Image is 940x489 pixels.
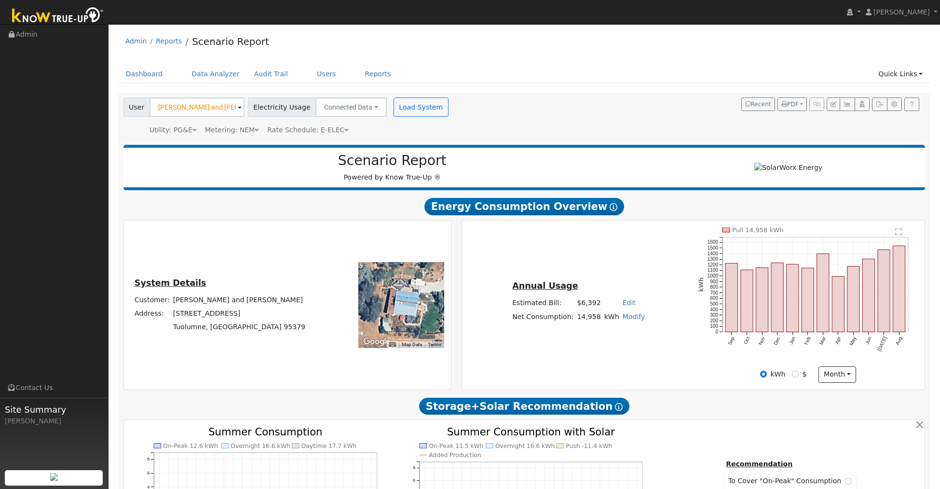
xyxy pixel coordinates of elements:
span: [PERSON_NAME] [873,8,930,16]
text: 6 [147,470,150,475]
text: 8 [413,465,415,470]
text: On-Peak 12.6 kWh [163,443,218,449]
text: 700 [710,290,719,295]
a: Quick Links [871,65,930,83]
td: Address: [133,307,171,320]
span: To Cover "On-Peak" Consumption [728,476,845,486]
a: Edit [623,299,636,307]
span: Site Summary [5,403,103,416]
a: Admin [125,37,147,45]
text: Daytime 17.7 kWh [301,443,357,449]
td: Tuolumne, [GEOGRAPHIC_DATA] 95379 [171,321,307,334]
button: PDF [777,98,807,111]
td: [STREET_ADDRESS] [171,307,307,320]
text: Dec [773,336,781,346]
input: Select a User [150,98,245,117]
text: Push -11.4 kWh [566,443,613,449]
a: Terms (opens in new tab) [428,342,441,347]
a: Reports [156,37,182,45]
label: $ [803,369,807,379]
text: 6 [413,477,415,483]
td: Net Consumption: [511,310,575,324]
text: Added Production [429,452,481,459]
text: 200 [710,318,719,323]
button: Recent [741,98,775,111]
text: 800 [710,284,719,290]
text: Aug [895,336,903,346]
a: Data Analyzer [184,65,247,83]
text: Pull 14,958 kWh [732,226,784,234]
rect: onclick="" [817,254,829,332]
text: 1000 [708,273,719,279]
text: 1300 [708,256,719,262]
input: kWh [760,371,767,377]
td: [PERSON_NAME] and [PERSON_NAME] [171,293,307,307]
img: Know True-Up [7,5,109,27]
rect: onclick="" [847,266,859,332]
u: Recommendation [726,460,792,468]
text: 1500 [708,245,719,251]
a: Modify [623,313,645,321]
text: 900 [710,279,719,284]
text: Mar [818,335,827,346]
text: 300 [710,312,719,318]
td: $6,392 [575,296,602,310]
a: Open this area in Google Maps (opens a new window) [361,335,393,348]
td: 14,958 [575,310,602,324]
rect: onclick="" [771,263,783,332]
rect: onclick="" [863,259,875,332]
a: Users [310,65,343,83]
text: On-Peak 11.5 kWh [429,443,484,449]
text: Sep [727,335,736,346]
rect: onclick="" [741,270,753,332]
text: [DATE] [877,335,888,351]
text: 8 [147,456,150,461]
rect: onclick="" [893,246,905,332]
div: Metering: NEM [205,125,259,135]
img: Google [361,335,393,348]
text: Summer Consumption with Solar [447,426,615,438]
i: Show Help [610,203,617,211]
span: User [123,98,150,117]
text: Oct [743,335,751,345]
rect: onclick="" [726,263,738,332]
rect: onclick="" [832,277,845,332]
text: May [849,336,858,347]
label: kWh [770,369,785,379]
text: 600 [710,295,719,301]
span: PDF [781,101,799,108]
a: Dashboard [119,65,170,83]
div: Utility: PG&E [150,125,197,135]
u: Annual Usage [512,281,578,291]
a: Audit Trail [247,65,295,83]
text: Feb [804,335,812,346]
button: Connected Data [315,98,387,117]
td: Estimated Bill: [511,296,575,310]
text:  [895,228,902,236]
td: kWh [602,310,621,324]
text: 1600 [708,239,719,245]
text: 400 [710,307,719,312]
text: Jun [864,336,872,345]
text: Apr [834,335,843,345]
a: Reports [358,65,398,83]
button: Edit User [827,98,840,111]
img: retrieve [50,473,58,481]
button: Load System [394,98,449,117]
span: Storage+Solar Recommendation [419,398,629,415]
rect: onclick="" [802,268,814,332]
rect: onclick="" [878,250,890,332]
a: Help Link [904,98,919,111]
text: 500 [710,301,719,307]
text: Nov [758,336,766,346]
button: Multi-Series Graph [840,98,855,111]
a: Scenario Report [192,36,269,47]
div: Powered by Know True-Up ® [128,153,656,182]
text: 0 [716,329,719,335]
div: [PERSON_NAME] [5,416,103,426]
button: Settings [887,98,902,111]
rect: onclick="" [756,268,768,332]
h2: Scenario Report [133,153,651,169]
text: kWh [698,278,705,292]
text: Summer Consumption [208,426,322,438]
